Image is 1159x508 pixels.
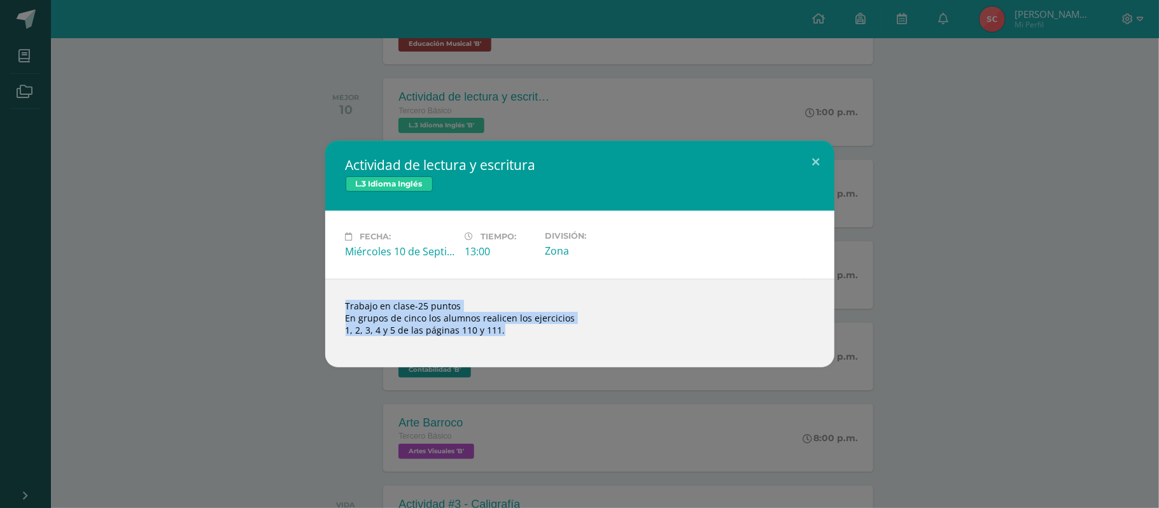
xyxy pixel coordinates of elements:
[545,231,654,241] label: División:
[465,244,491,258] font: 13:00
[545,244,654,258] div: Zona
[346,324,505,336] font: 1, 2, 3, 4 y 5 de las páginas 110 y 111.
[346,156,536,174] font: Actividad de lectura y escritura
[346,300,461,312] font: Trabajo en clase-25 puntos
[346,312,575,324] font: En grupos de cinco los alumnos realicen los ejercicios
[346,176,433,192] span: L.3 Idioma Inglés
[798,141,834,184] button: Cerrar (Esc)
[346,244,455,258] div: Miércoles 10 de Septiembre
[360,232,391,241] span: Fecha:
[481,232,517,241] font: Tiempo:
